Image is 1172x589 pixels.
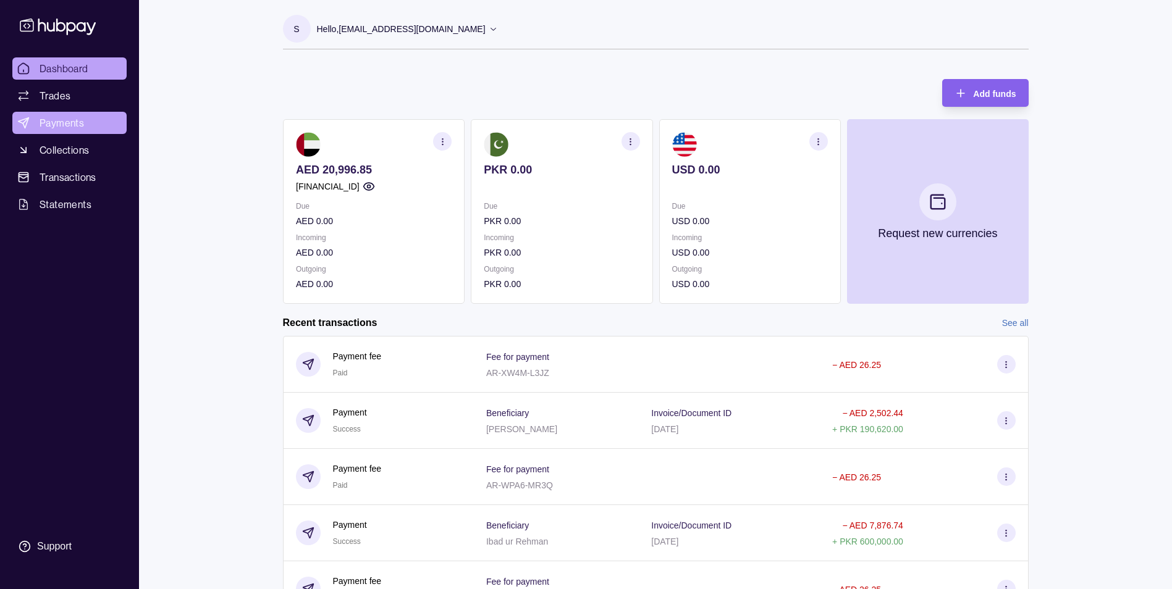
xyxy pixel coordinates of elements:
[40,61,88,76] span: Dashboard
[672,199,827,213] p: Due
[37,540,72,553] div: Support
[832,537,903,546] p: + PKR 600,000.00
[484,277,639,291] p: PKR 0.00
[12,57,127,80] a: Dashboard
[333,518,367,532] p: Payment
[40,115,84,130] span: Payments
[651,520,731,530] p: Invoice/Document ID
[846,119,1028,304] button: Request new currencies
[296,199,452,213] p: Due
[283,316,377,330] h2: Recent transactions
[486,464,549,474] p: Fee for payment
[842,520,903,530] p: − AED 7,876.74
[333,406,367,419] p: Payment
[878,227,997,240] p: Request new currencies
[651,408,731,418] p: Invoice/Document ID
[484,199,639,213] p: Due
[832,360,881,370] p: − AED 26.25
[12,533,127,559] a: Support
[486,368,549,378] p: AR-XW4M-L3JZ
[672,132,696,157] img: us
[832,424,903,434] p: + PKR 190,620.00
[672,163,827,177] p: USD 0.00
[486,352,549,362] p: Fee for payment
[296,277,452,291] p: AED 0.00
[40,143,89,157] span: Collections
[842,408,903,418] p: − AED 2,502.44
[484,231,639,244] p: Incoming
[333,369,348,377] span: Paid
[12,85,127,107] a: Trades
[12,193,127,215] a: Statements
[651,424,678,434] p: [DATE]
[333,537,361,546] span: Success
[486,520,529,530] p: Beneficiary
[296,214,452,228] p: AED 0.00
[12,166,127,188] a: Transactions
[484,214,639,228] p: PKR 0.00
[672,231,827,244] p: Incoming
[486,577,549,587] p: Fee for payment
[484,246,639,259] p: PKR 0.00
[1002,316,1029,330] a: See all
[942,79,1028,107] button: Add funds
[296,262,452,276] p: Outgoing
[293,22,299,36] p: s
[317,22,486,36] p: Hello, [EMAIL_ADDRESS][DOMAIN_NAME]
[333,462,382,475] p: Payment fee
[12,139,127,161] a: Collections
[672,277,827,291] p: USD 0.00
[40,88,70,103] span: Trades
[296,180,360,193] p: [FINANCIAL_ID]
[484,132,508,157] img: pk
[651,537,678,546] p: [DATE]
[333,349,382,363] p: Payment fee
[333,425,361,433] span: Success
[296,163,452,177] p: AED 20,996.85
[832,472,881,482] p: − AED 26.25
[672,246,827,259] p: USD 0.00
[40,197,91,212] span: Statements
[486,408,529,418] p: Beneficiary
[12,112,127,134] a: Payments
[484,163,639,177] p: PKR 0.00
[486,537,548,546] p: Ibad ur Rehman
[973,89,1016,99] span: Add funds
[333,481,348,490] span: Paid
[672,262,827,276] p: Outgoing
[40,170,96,185] span: Transactions
[486,424,557,434] p: [PERSON_NAME]
[484,262,639,276] p: Outgoing
[296,132,321,157] img: ae
[672,214,827,228] p: USD 0.00
[333,574,382,588] p: Payment fee
[486,480,553,490] p: AR-WPA6-MR3Q
[296,246,452,259] p: AED 0.00
[296,231,452,244] p: Incoming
